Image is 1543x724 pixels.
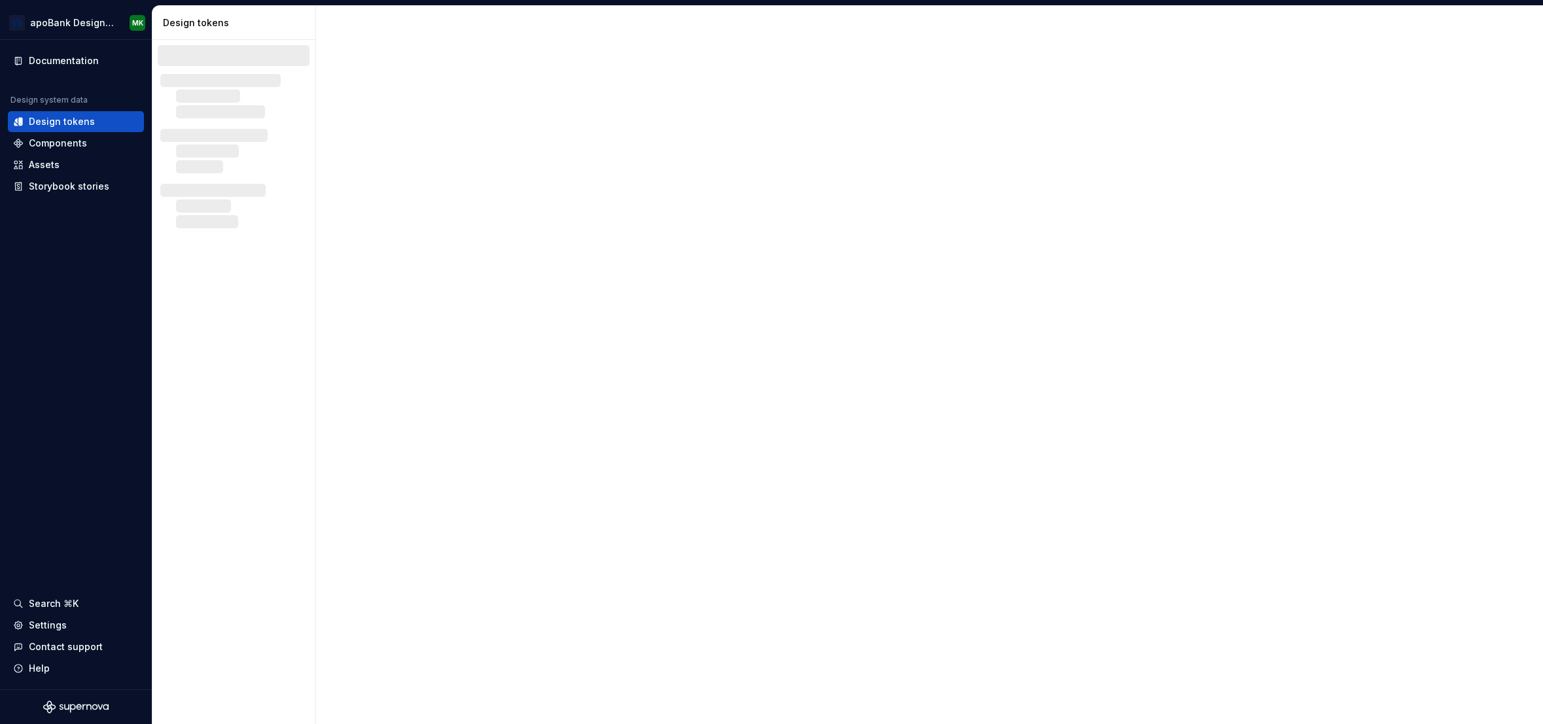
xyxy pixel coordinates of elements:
[10,95,88,105] div: Design system data
[30,16,114,29] div: apoBank Designsystem
[8,593,144,614] button: Search ⌘K
[163,16,310,29] div: Design tokens
[8,154,144,175] a: Assets
[29,640,103,653] div: Contact support
[29,137,87,150] div: Components
[8,636,144,657] button: Contact support
[43,700,109,714] svg: Supernova Logo
[9,15,25,31] img: e2a5b078-0b6a-41b7-8989-d7f554be194d.png
[29,597,79,610] div: Search ⌘K
[29,158,60,171] div: Assets
[8,176,144,197] a: Storybook stories
[8,658,144,679] button: Help
[29,662,50,675] div: Help
[8,615,144,636] a: Settings
[29,115,95,128] div: Design tokens
[8,133,144,154] a: Components
[29,619,67,632] div: Settings
[132,18,143,28] div: MK
[29,180,109,193] div: Storybook stories
[29,54,99,67] div: Documentation
[3,9,149,37] button: apoBank DesignsystemMK
[8,50,144,71] a: Documentation
[8,111,144,132] a: Design tokens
